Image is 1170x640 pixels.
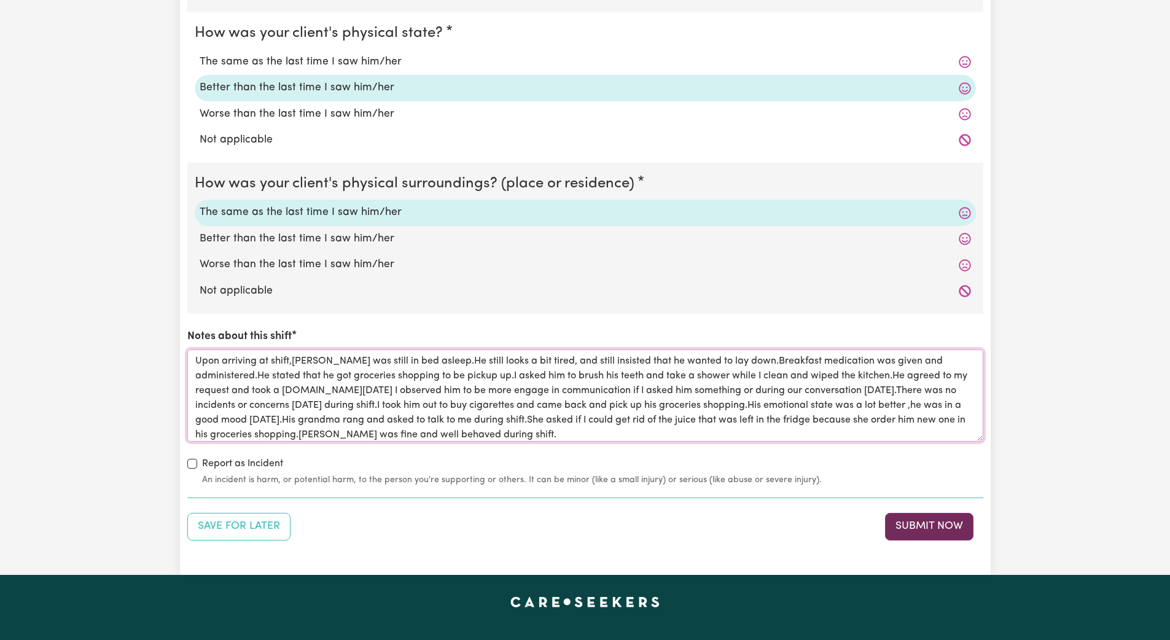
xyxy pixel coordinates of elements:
[195,22,448,44] legend: How was your client's physical state?
[510,597,660,607] a: Careseekers home page
[200,54,971,70] label: The same as the last time I saw him/her
[187,513,291,540] button: Save your job report
[202,456,283,471] label: Report as Incident
[187,329,292,345] label: Notes about this shift
[200,132,971,148] label: Not applicable
[200,205,971,220] label: The same as the last time I saw him/her
[187,349,983,442] textarea: Upon arriving at shift,[PERSON_NAME] was still in bed asleep.He still looks a bit tired, and stil...
[195,173,639,195] legend: How was your client's physical surroundings? (place or residence)
[200,257,971,273] label: Worse than the last time I saw him/her
[200,231,971,247] label: Better than the last time I saw him/her
[200,106,971,122] label: Worse than the last time I saw him/her
[885,513,973,540] button: Submit your job report
[200,283,971,299] label: Not applicable
[200,80,971,96] label: Better than the last time I saw him/her
[202,474,983,486] small: An incident is harm, or potential harm, to the person you're supporting or others. It can be mino...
